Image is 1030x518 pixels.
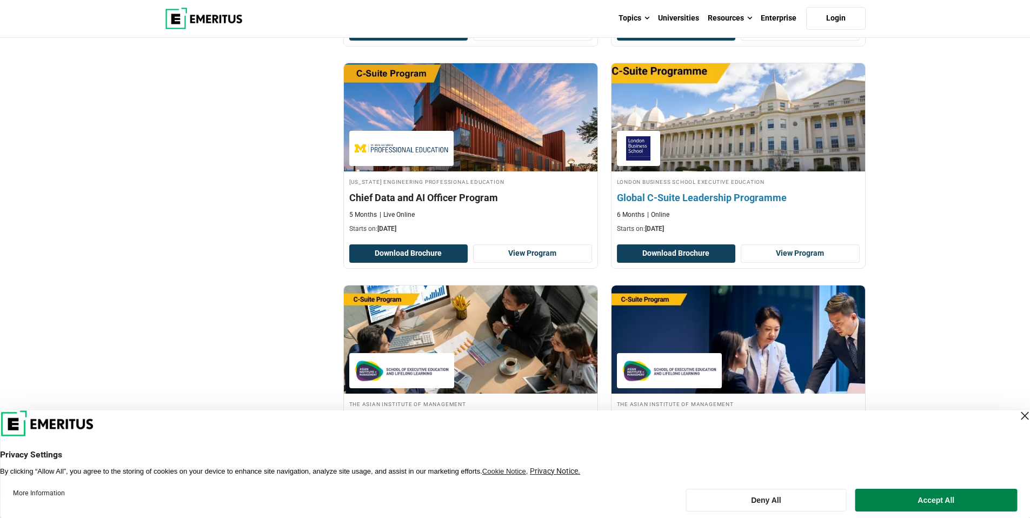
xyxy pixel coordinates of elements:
[645,225,664,233] span: [DATE]
[741,244,860,263] a: View Program
[377,225,396,233] span: [DATE]
[622,358,716,383] img: The Asian Institute of Management
[617,177,860,186] h4: London Business School Executive Education
[647,210,669,220] p: Online
[599,58,878,177] img: Global C-Suite Leadership Programme | Online Entrepreneurship Course
[612,285,865,475] a: Leadership Course by The Asian Institute of Management - December 20, 2025 The Asian Institute of...
[349,177,592,186] h4: [US_STATE] Engineering Professional Education
[622,136,655,161] img: London Business School Executive Education
[473,244,592,263] a: View Program
[344,63,597,240] a: AI and Machine Learning Course by Michigan Engineering Professional Education - December 17, 2025...
[344,285,597,394] img: Chief Financial Officer (CFO) Program | Online Leadership Course
[344,285,597,462] a: Leadership Course by The Asian Institute of Management - December 19, 2025 The Asian Institute of...
[806,7,866,30] a: Login
[617,244,736,263] button: Download Brochure
[349,244,468,263] button: Download Brochure
[349,191,592,204] h4: Chief Data and AI Officer Program
[617,210,644,220] p: 6 Months
[355,136,449,161] img: Michigan Engineering Professional Education
[380,210,415,220] p: Live Online
[349,210,377,220] p: 5 Months
[617,399,860,408] h4: The Asian Institute of Management
[349,399,592,408] h4: The Asian Institute of Management
[617,224,860,234] p: Starts on:
[355,358,449,383] img: The Asian Institute of Management
[617,191,860,204] h4: Global C-Suite Leadership Programme
[612,63,865,240] a: Entrepreneurship Course by London Business School Executive Education - December 18, 2025 London ...
[349,224,592,234] p: Starts on:
[344,63,597,171] img: Chief Data and AI Officer Program | Online AI and Machine Learning Course
[612,285,865,394] img: Chief Data and Information Technology Officer (CDIO) Program | Online Leadership Course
